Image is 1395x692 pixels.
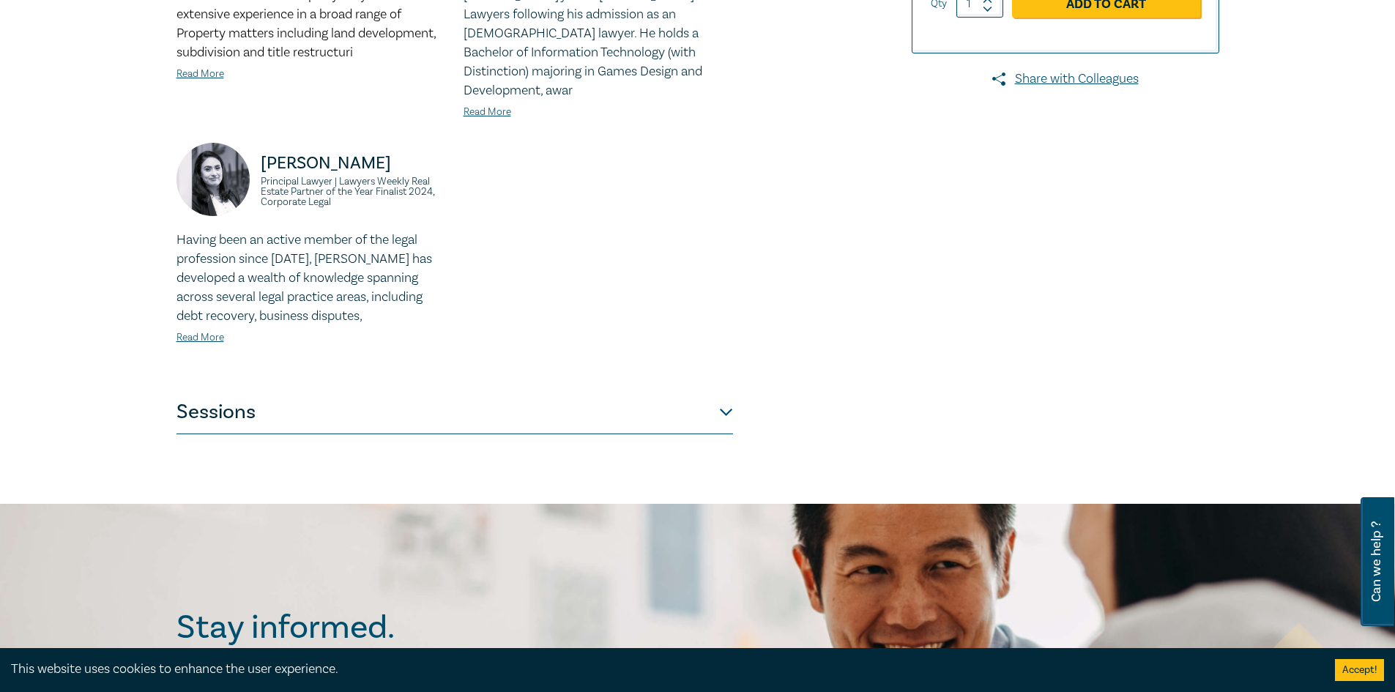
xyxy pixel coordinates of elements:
h2: Stay informed. [176,609,522,647]
a: Read More [464,105,511,119]
a: Read More [176,67,224,81]
p: [PERSON_NAME] [261,152,446,175]
span: Can we help ? [1369,506,1383,617]
div: This website uses cookies to enhance the user experience. [11,660,1313,679]
button: Accept cookies [1335,659,1384,681]
button: Sessions [176,390,733,434]
small: Principal Lawyer | Lawyers Weekly Real Estate Partner of the Year Finalist 2024, Corporate Legal [261,176,446,207]
p: Having been an active member of the legal profession since [DATE], [PERSON_NAME] has developed a ... [176,231,446,326]
a: Read More [176,331,224,344]
img: https://s3.ap-southeast-2.amazonaws.com/leo-cussen-store-production-content/Contacts/Zohra%20Ali/... [176,143,250,216]
a: Share with Colleagues [912,70,1219,89]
